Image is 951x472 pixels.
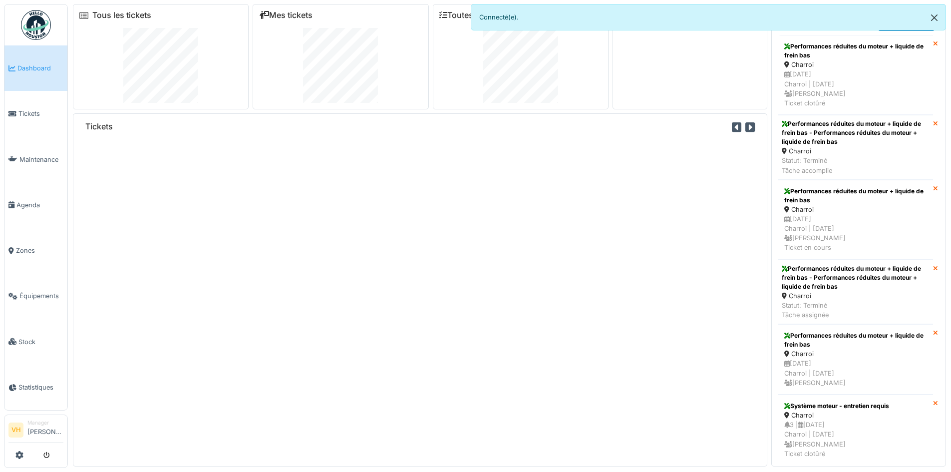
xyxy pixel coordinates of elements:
a: Tickets [4,91,67,136]
div: Charroi [784,205,927,214]
a: Agenda [4,182,67,228]
div: [DATE] Charroi | [DATE] [PERSON_NAME] [784,359,927,388]
div: Performances réduites du moteur + liquide de frein bas - Performances réduites du moteur + liquid... [782,264,929,291]
a: Zones [4,228,67,273]
div: Performances réduites du moteur + liquide de frein bas [784,331,927,349]
div: Performances réduites du moteur + liquide de frein bas [784,42,927,60]
a: Performances réduites du moteur + liquide de frein bas Charroi [DATE]Charroi | [DATE] [PERSON_NAM... [778,35,933,115]
a: Système moteur - entretien requis Charroi 3 |[DATE]Charroi | [DATE] [PERSON_NAME]Ticket clotûré [778,395,933,466]
div: Performances réduites du moteur + liquide de frein bas - Performances réduites du moteur + liquid... [782,119,929,146]
a: Performances réduites du moteur + liquide de frein bas - Performances réduites du moteur + liquid... [778,115,933,180]
div: 3 | [DATE] Charroi | [DATE] [PERSON_NAME] Ticket clotûré [784,420,927,459]
div: Charroi [784,349,927,359]
div: Charroi [784,411,927,420]
a: Statistiques [4,365,67,410]
div: Charroi [782,291,929,301]
span: Stock [18,337,63,347]
div: Charroi [784,60,927,69]
a: Maintenance [4,137,67,182]
span: Agenda [16,200,63,210]
a: Tous les tickets [92,10,151,20]
span: Statistiques [18,383,63,392]
li: [PERSON_NAME] [27,419,63,441]
a: Toutes les tâches [439,10,514,20]
div: Manager [27,419,63,427]
a: Performances réduites du moteur + liquide de frein bas - Performances réduites du moteur + liquid... [778,260,933,325]
span: Maintenance [19,155,63,164]
a: Équipements [4,273,67,319]
span: Tickets [18,109,63,118]
h6: Tickets [85,122,113,131]
li: VH [8,423,23,438]
button: Close [923,4,946,31]
span: Dashboard [17,63,63,73]
a: Performances réduites du moteur + liquide de frein bas Charroi [DATE]Charroi | [DATE] [PERSON_NAME] [778,324,933,395]
div: Performances réduites du moteur + liquide de frein bas [784,187,927,205]
img: Badge_color-CXgf-gQk.svg [21,10,51,40]
span: Équipements [19,291,63,301]
a: Performances réduites du moteur + liquide de frein bas Charroi [DATE]Charroi | [DATE] [PERSON_NAM... [778,180,933,260]
a: VH Manager[PERSON_NAME] [8,419,63,443]
div: Système moteur - entretien requis [784,402,927,411]
a: Stock [4,319,67,365]
div: [DATE] Charroi | [DATE] [PERSON_NAME] Ticket clotûré [784,69,927,108]
div: Charroi [782,146,929,156]
a: Mes tickets [259,10,313,20]
span: Zones [16,246,63,255]
div: Statut: Terminé Tâche assignée [782,301,929,320]
div: Statut: Terminé Tâche accomplie [782,156,929,175]
div: Connecté(e). [471,4,947,30]
div: [DATE] Charroi | [DATE] [PERSON_NAME] Ticket en cours [784,214,927,253]
a: Dashboard [4,45,67,91]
